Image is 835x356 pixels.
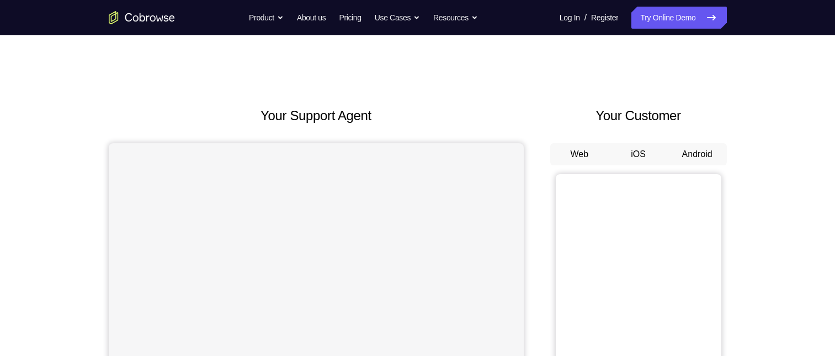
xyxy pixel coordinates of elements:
[631,7,726,29] a: Try Online Demo
[339,7,361,29] a: Pricing
[668,143,727,165] button: Android
[550,106,727,126] h2: Your Customer
[584,11,587,24] span: /
[109,106,524,126] h2: Your Support Agent
[560,7,580,29] a: Log In
[375,7,420,29] button: Use Cases
[550,143,609,165] button: Web
[591,7,618,29] a: Register
[249,7,284,29] button: Product
[109,11,175,24] a: Go to the home page
[433,7,478,29] button: Resources
[609,143,668,165] button: iOS
[297,7,326,29] a: About us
